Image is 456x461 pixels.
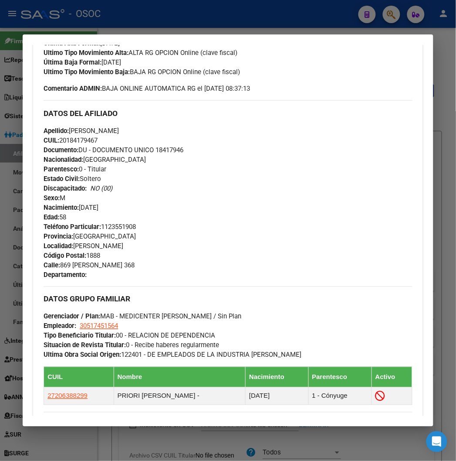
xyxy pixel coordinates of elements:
strong: Calle: [44,261,60,269]
span: 20184179467 [44,137,98,144]
span: ALTA RG OPCION Online (clave fiscal) [44,49,237,57]
span: 30517451564 [80,322,118,330]
td: 1 - Cónyuge [308,387,372,405]
span: [GEOGRAPHIC_DATA] [44,156,146,164]
span: [DATE] [44,58,121,66]
th: Activo [372,367,412,387]
strong: Gerenciador / Plan: [44,313,100,321]
strong: Apellido: [44,127,69,135]
strong: Departamento: [44,271,87,279]
strong: Parentesco: [44,165,79,173]
span: [GEOGRAPHIC_DATA] [44,232,136,240]
strong: Tipo Beneficiario Titular: [44,332,116,340]
strong: Ultimo Tipo Movimiento Alta: [44,49,128,57]
strong: Nacimiento: [44,204,79,212]
span: 869 [PERSON_NAME] 368 [44,261,135,269]
td: PRIORI [PERSON_NAME] - [114,387,246,405]
th: CUIL [44,367,114,387]
strong: Comentario ADMIN: [44,85,102,92]
span: [PERSON_NAME] [44,127,119,135]
strong: Teléfono Particular: [44,223,101,231]
span: [PERSON_NAME] [44,242,123,250]
div: Open Intercom Messenger [426,431,447,452]
span: 0 - Titular [44,165,106,173]
span: 1888 [44,252,100,260]
h3: DATOS DEL AFILIADO [44,109,412,118]
span: 58 [44,213,66,221]
strong: Localidad: [44,242,73,250]
strong: Empleador: [44,322,76,330]
strong: Estado Civil: [44,175,80,183]
strong: Situacion de Revista Titular: [44,341,126,349]
strong: Ultima Obra Social Origen: [44,351,121,359]
strong: Discapacitado: [44,184,87,192]
span: 0 - Recibe haberes regularmente [44,341,219,349]
th: Nacimiento [246,367,308,387]
strong: Sexo: [44,194,60,202]
span: M [44,194,65,202]
span: Soltero [44,175,101,183]
th: Parentesco [308,367,372,387]
strong: Ultimo Tipo Movimiento Baja: [44,68,130,76]
i: NO (00) [90,184,112,192]
td: [DATE] [246,387,308,405]
strong: Edad: [44,213,59,221]
span: 1123551908 [44,223,136,231]
strong: CUIL: [44,137,59,144]
h3: DATOS GRUPO FAMILIAR [44,294,412,304]
span: BAJA RG OPCION Online (clave fiscal) [44,68,240,76]
span: DU - DOCUMENTO UNICO 18417946 [44,146,183,154]
span: 00 - RELACION DE DEPENDENCIA [44,332,215,340]
strong: Nacionalidad: [44,156,83,164]
th: Nombre [114,367,246,387]
span: MAB - MEDICENTER [PERSON_NAME] / Sin Plan [44,313,241,321]
span: 27206388299 [47,392,88,400]
span: [DATE] [44,204,98,212]
strong: Provincia: [44,232,73,240]
strong: Código Postal: [44,252,86,260]
span: BAJA ONLINE AUTOMATICA RG el [DATE] 08:37:13 [44,84,250,93]
span: 122401 - DE EMPLEADOS DE LA INDUSTRIA [PERSON_NAME] [44,351,301,359]
strong: Última Baja Formal: [44,58,101,66]
strong: Documento: [44,146,78,154]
